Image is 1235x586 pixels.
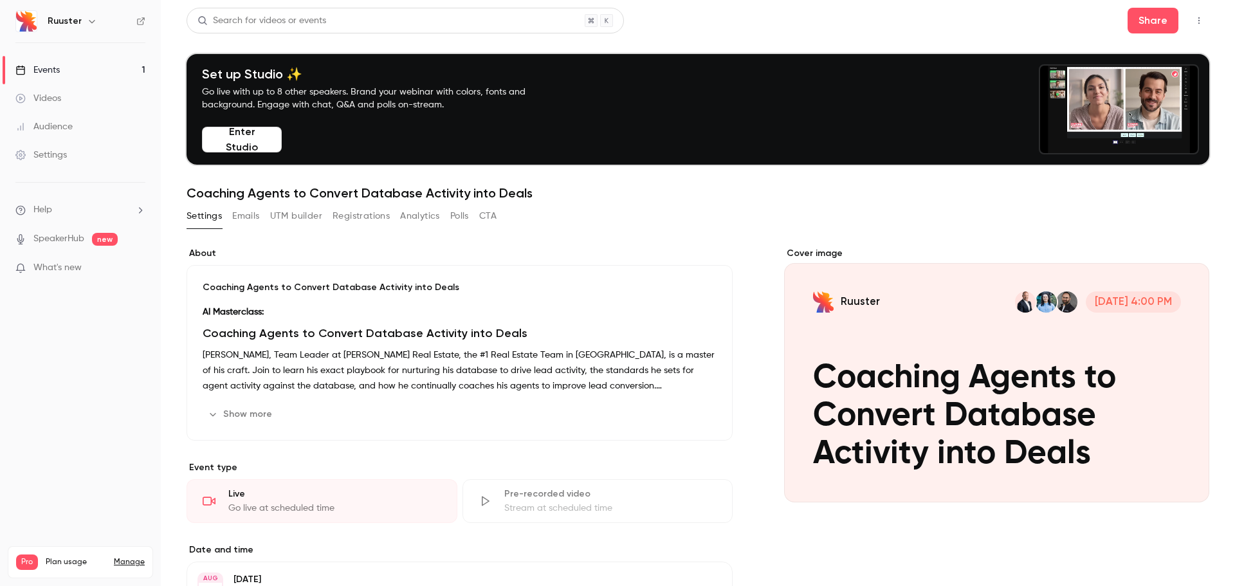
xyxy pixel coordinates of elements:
[228,502,441,515] div: Go live at scheduled time
[15,120,73,133] div: Audience
[199,574,222,583] div: AUG
[15,92,61,105] div: Videos
[202,127,282,152] button: Enter Studio
[130,262,145,274] iframe: Noticeable Trigger
[232,206,259,226] button: Emails
[333,206,390,226] button: Registrations
[233,573,664,586] p: [DATE]
[202,66,556,82] h4: Set up Studio ✨
[33,203,52,217] span: Help
[228,488,441,500] div: Live
[1128,8,1178,33] button: Share
[504,488,717,500] div: Pre-recorded video
[203,281,717,294] p: Coaching Agents to Convert Database Activity into Deals
[504,502,717,515] div: Stream at scheduled time
[15,203,145,217] li: help-dropdown-opener
[92,233,118,246] span: new
[203,347,717,394] p: [PERSON_NAME], Team Leader at [PERSON_NAME] Real Estate, the #1 Real Estate Team in [GEOGRAPHIC_D...
[203,307,264,316] strong: AI Masterclass:
[197,14,326,28] div: Search for videos or events
[187,461,733,474] p: Event type
[16,554,38,570] span: Pro
[203,404,280,425] button: Show more
[33,232,84,246] a: SpeakerHub
[33,261,82,275] span: What's new
[450,206,469,226] button: Polls
[187,185,1209,201] h1: Coaching Agents to Convert Database Activity into Deals
[187,206,222,226] button: Settings
[46,557,106,567] span: Plan usage
[48,15,82,28] h6: Ruuster
[15,64,60,77] div: Events
[270,206,322,226] button: UTM builder
[784,247,1209,502] section: Cover image
[16,11,37,32] img: Ruuster
[187,479,457,523] div: LiveGo live at scheduled time
[187,247,733,260] label: About
[203,326,527,340] strong: Coaching Agents to Convert Database Activity into Deals
[15,149,67,161] div: Settings
[400,206,440,226] button: Analytics
[479,206,497,226] button: CTA
[202,86,556,111] p: Go live with up to 8 other speakers. Brand your webinar with colors, fonts and background. Engage...
[784,247,1209,260] label: Cover image
[187,544,733,556] label: Date and time
[462,479,733,523] div: Pre-recorded videoStream at scheduled time
[114,557,145,567] a: Manage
